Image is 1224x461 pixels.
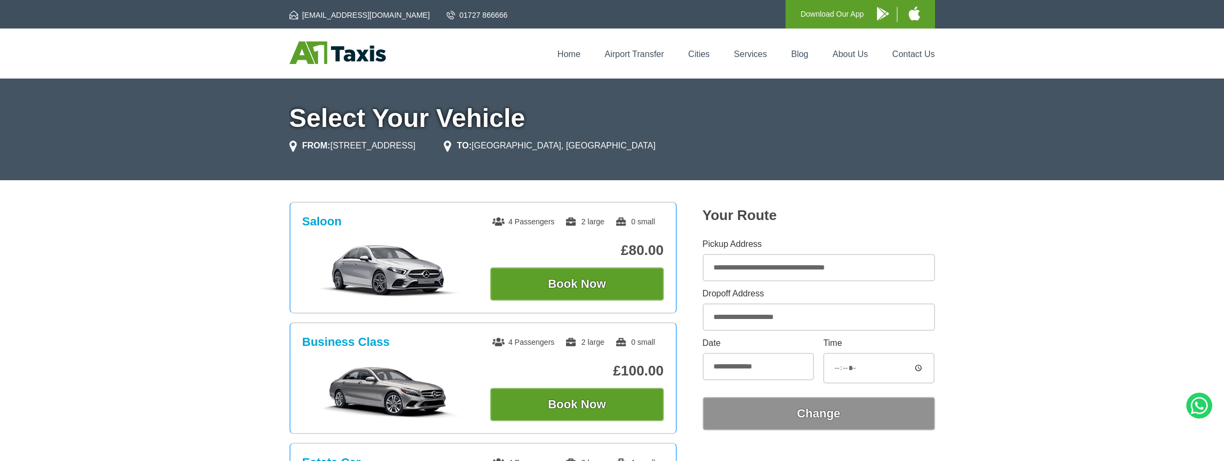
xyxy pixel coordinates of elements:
button: Book Now [490,388,664,421]
a: About Us [833,49,868,59]
strong: FROM: [302,141,330,150]
p: £80.00 [490,242,664,259]
a: Airport Transfer [605,49,664,59]
span: 0 small [615,217,655,226]
a: Services [734,49,767,59]
label: Date [703,339,814,347]
img: Business Class [308,364,470,418]
a: [EMAIL_ADDRESS][DOMAIN_NAME] [289,10,430,20]
p: £100.00 [490,363,664,379]
a: Contact Us [892,49,935,59]
span: 2 large [565,338,604,346]
h3: Business Class [302,335,390,349]
span: 4 Passengers [492,338,555,346]
h3: Saloon [302,215,342,229]
a: Blog [791,49,808,59]
img: A1 Taxis Android App [877,7,889,20]
button: Book Now [490,267,664,301]
img: Saloon [308,244,470,297]
label: Dropoff Address [703,289,935,298]
li: [GEOGRAPHIC_DATA], [GEOGRAPHIC_DATA] [444,139,655,152]
a: Cities [688,49,710,59]
label: Pickup Address [703,240,935,249]
p: Download Our App [801,8,864,21]
span: 2 large [565,217,604,226]
span: 0 small [615,338,655,346]
button: Change [703,397,935,430]
h2: Your Route [703,207,935,224]
strong: TO: [457,141,471,150]
img: A1 Taxis St Albans LTD [289,41,386,64]
li: [STREET_ADDRESS] [289,139,416,152]
label: Time [823,339,935,347]
a: 01727 866666 [447,10,508,20]
span: 4 Passengers [492,217,555,226]
h1: Select Your Vehicle [289,105,935,131]
img: A1 Taxis iPhone App [909,6,920,20]
a: Home [557,49,581,59]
